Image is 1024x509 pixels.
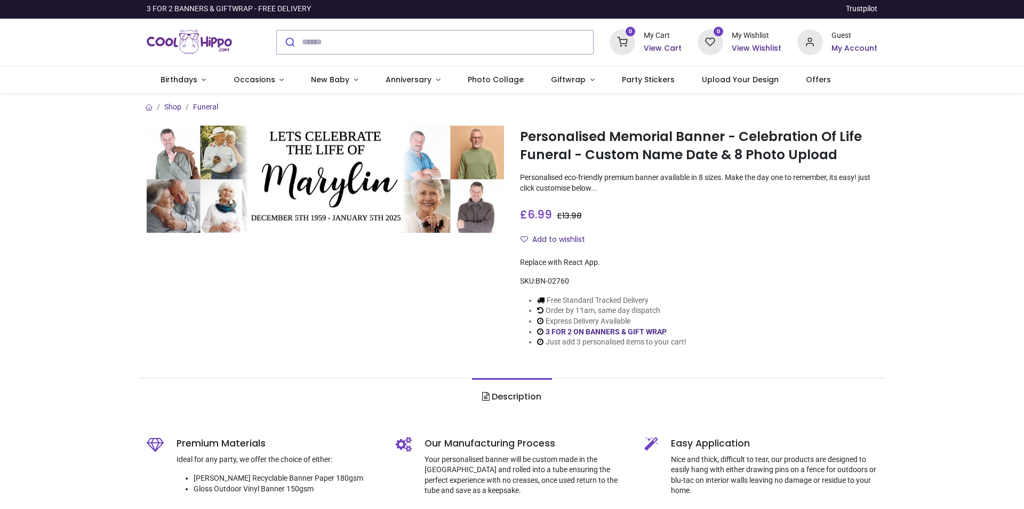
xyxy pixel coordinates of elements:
a: New Baby [298,66,372,94]
li: Order by 11am, same day dispatch [537,306,686,316]
div: Replace with React App. [520,257,877,268]
li: Express Delivery Available [537,316,686,327]
span: £ [557,210,582,221]
a: Shop [164,103,181,111]
a: Trustpilot [846,4,877,14]
a: Occasions [220,66,298,94]
img: Cool Hippo [147,27,232,57]
span: Party Stickers [622,74,675,85]
a: View Cart [644,43,682,54]
span: Upload Your Design [702,74,779,85]
div: 3 FOR 2 BANNERS & GIFTWRAP - FREE DELIVERY [147,4,311,14]
li: Gloss Outdoor Vinyl Banner 150gsm [194,484,380,495]
li: Just add 3 personalised items to your cart! [537,337,686,348]
button: Submit [277,30,302,54]
p: Your personalised banner will be custom made in the [GEOGRAPHIC_DATA] and rolled into a tube ensu... [425,455,629,496]
i: Add to wishlist [521,236,528,243]
span: Anniversary [386,74,431,85]
a: 3 FOR 2 ON BANNERS & GIFT WRAP [546,327,667,336]
a: 0 [698,37,723,45]
a: View Wishlist [732,43,781,54]
h1: Personalised Memorial Banner - Celebration Of Life Funeral - Custom Name Date & 8 Photo Upload [520,128,877,165]
p: Personalised eco-friendly premium banner available in 8 sizes. Make the day one to remember, its ... [520,173,877,193]
div: My Wishlist [732,30,781,41]
img: Personalised Memorial Banner - Celebration Of Life Funeral - Custom Name Date & 8 Photo Upload [147,126,504,233]
h5: Our Manufacturing Process [425,437,629,450]
button: Add to wishlistAdd to wishlist [520,231,594,249]
sup: 0 [626,27,636,37]
span: New Baby [311,74,349,85]
li: [PERSON_NAME] Recyclable Banner Paper 180gsm [194,473,380,484]
span: Offers [806,74,831,85]
p: Ideal for any party, we offer the choice of either: [177,455,380,465]
span: BN-02760 [535,277,569,285]
a: Funeral [193,103,218,111]
a: Description [472,378,551,416]
span: Photo Collage [468,74,524,85]
p: Nice and thick, difficult to tear, our products are designed to easily hang with either drawing p... [671,455,877,496]
div: SKU: [520,276,877,287]
div: Guest [831,30,877,41]
h5: Premium Materials [177,437,380,450]
sup: 0 [714,27,724,37]
span: £ [520,207,552,222]
a: Birthdays [147,66,220,94]
div: My Cart [644,30,682,41]
a: Anniversary [372,66,454,94]
a: Logo of Cool Hippo [147,27,232,57]
li: Free Standard Tracked Delivery [537,295,686,306]
a: My Account [831,43,877,54]
span: Occasions [234,74,275,85]
a: Giftwrap [537,66,608,94]
span: 13.98 [562,210,582,221]
span: Birthdays [161,74,197,85]
span: Giftwrap [551,74,586,85]
span: 6.99 [527,207,552,222]
h5: Easy Application [671,437,877,450]
a: 0 [610,37,635,45]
